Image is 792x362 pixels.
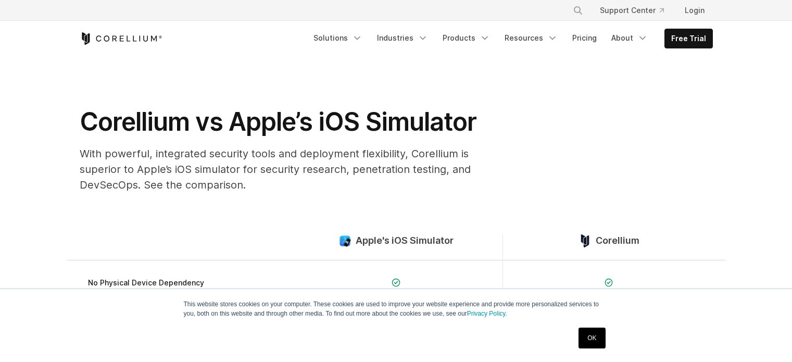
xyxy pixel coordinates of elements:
a: Products [436,29,496,47]
span: Corellium [596,235,639,247]
a: Login [676,1,713,20]
div: Navigation Menu [560,1,713,20]
img: compare_ios-simulator--large [338,234,351,247]
span: Apple's iOS Simulator [356,235,454,247]
a: About [605,29,654,47]
a: Pricing [566,29,603,47]
a: Support Center [592,1,672,20]
a: Free Trial [665,29,712,48]
p: This website stores cookies on your computer. These cookies are used to improve your website expe... [184,299,609,318]
h1: Corellium vs Apple’s iOS Simulator [80,106,496,138]
span: No Physical Device Dependency [88,278,204,288]
button: Search [569,1,587,20]
a: Resources [498,29,564,47]
a: Privacy Policy. [467,310,507,317]
img: Checkmark [392,278,400,287]
a: OK [579,328,605,348]
a: Corellium Home [80,32,162,45]
a: Industries [371,29,434,47]
div: Navigation Menu [307,29,713,48]
a: Solutions [307,29,369,47]
img: Checkmark [605,278,613,287]
p: With powerful, integrated security tools and deployment flexibility, Corellium is superior to App... [80,146,496,193]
